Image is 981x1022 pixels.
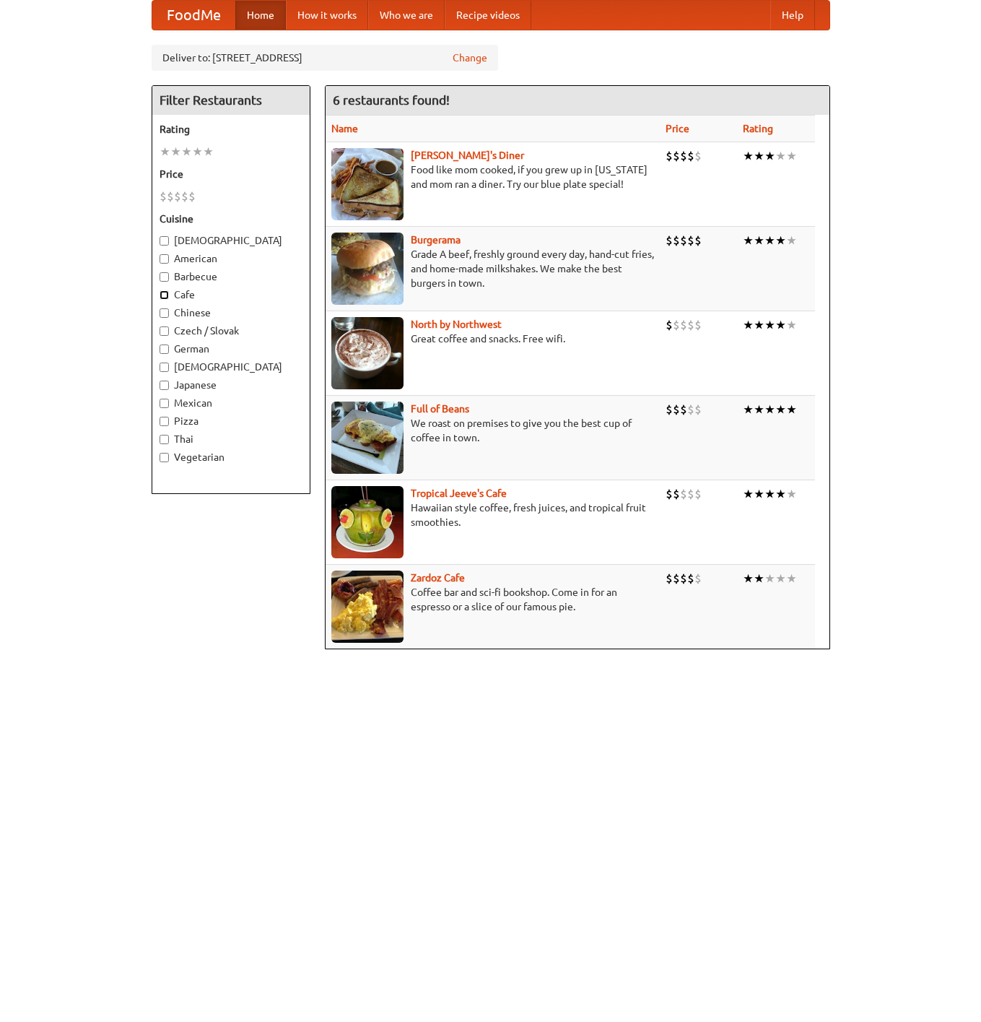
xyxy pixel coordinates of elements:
[775,233,786,248] li: ★
[694,317,702,333] li: $
[764,148,775,164] li: ★
[786,571,797,586] li: ★
[160,453,169,462] input: Vegetarian
[160,167,302,181] h5: Price
[786,233,797,248] li: ★
[680,571,687,586] li: $
[160,381,169,390] input: Japanese
[666,571,673,586] li: $
[775,317,786,333] li: ★
[775,571,786,586] li: ★
[160,290,169,300] input: Cafe
[694,233,702,248] li: $
[160,363,169,372] input: [DEMOGRAPHIC_DATA]
[666,148,673,164] li: $
[411,150,524,161] a: [PERSON_NAME]'s Diner
[680,148,687,164] li: $
[160,378,302,392] label: Japanese
[152,86,310,115] h4: Filter Restaurants
[160,396,302,410] label: Mexican
[411,572,465,584] a: Zardoz Cafe
[160,342,302,356] label: German
[331,501,654,529] p: Hawaiian style coffee, fresh juices, and tropical fruit smoothies.
[331,247,654,290] p: Grade A beef, freshly ground every day, hand-cut fries, and home-made milkshakes. We make the bes...
[160,414,302,428] label: Pizza
[754,148,764,164] li: ★
[666,486,673,502] li: $
[160,360,302,374] label: [DEMOGRAPHIC_DATA]
[743,486,754,502] li: ★
[188,189,196,204] li: $
[331,163,654,191] p: Food like mom cooked, if you grew up in [US_STATE] and mom ran a diner. Try our blue plate special!
[680,233,687,248] li: $
[174,189,181,204] li: $
[331,585,654,614] p: Coffee bar and sci-fi bookshop. Come in for an espresso or a slice of our famous pie.
[331,123,358,134] a: Name
[160,269,302,284] label: Barbecue
[743,317,754,333] li: ★
[160,345,169,354] input: German
[160,254,169,264] input: American
[235,1,286,30] a: Home
[673,148,680,164] li: $
[160,189,167,204] li: $
[694,148,702,164] li: $
[694,571,702,586] li: $
[666,123,689,134] a: Price
[666,402,673,417] li: $
[160,212,302,226] h5: Cuisine
[331,332,654,346] p: Great coffee and snacks. Free wifi.
[694,486,702,502] li: $
[680,402,687,417] li: $
[743,148,754,164] li: ★
[160,287,302,302] label: Cafe
[743,233,754,248] li: ★
[160,324,302,338] label: Czech / Slovak
[160,272,169,282] input: Barbecue
[160,435,169,444] input: Thai
[687,486,694,502] li: $
[754,317,764,333] li: ★
[152,45,498,71] div: Deliver to: [STREET_ADDRESS]
[775,148,786,164] li: ★
[786,486,797,502] li: ★
[160,432,302,446] label: Thai
[764,486,775,502] li: ★
[411,234,461,246] a: Burgerama
[160,236,169,246] input: [DEMOGRAPHIC_DATA]
[770,1,815,30] a: Help
[786,402,797,417] li: ★
[411,403,469,415] a: Full of Beans
[764,233,775,248] li: ★
[331,148,404,220] img: sallys.jpg
[160,233,302,248] label: [DEMOGRAPHIC_DATA]
[786,317,797,333] li: ★
[160,450,302,464] label: Vegetarian
[152,1,235,30] a: FoodMe
[666,233,673,248] li: $
[687,148,694,164] li: $
[331,571,404,643] img: zardoz.jpg
[181,189,188,204] li: $
[687,233,694,248] li: $
[754,486,764,502] li: ★
[286,1,368,30] a: How it works
[673,571,680,586] li: $
[203,144,214,160] li: ★
[333,93,450,107] ng-pluralize: 6 restaurants found!
[411,319,502,330] a: North by Northwest
[160,326,169,336] input: Czech / Slovak
[666,317,673,333] li: $
[673,402,680,417] li: $
[170,144,181,160] li: ★
[160,399,169,408] input: Mexican
[411,488,507,499] a: Tropical Jeeve's Cafe
[764,317,775,333] li: ★
[445,1,531,30] a: Recipe videos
